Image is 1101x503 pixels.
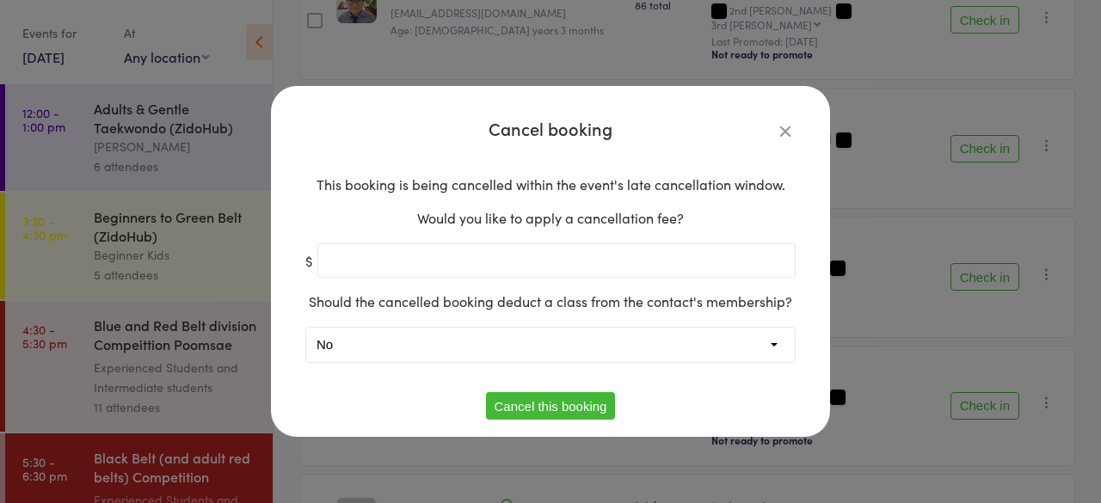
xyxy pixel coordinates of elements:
button: Close [775,120,796,141]
p: Should the cancelled booking deduct a class from the contact's membership? [305,293,796,310]
button: Cancel this booking [486,392,616,420]
p: This booking is being cancelled within the event's late cancellation window. [305,176,796,193]
span: $ [305,253,313,269]
p: Would you like to apply a cancellation fee? [305,210,796,226]
h4: Cancel booking [305,120,796,137]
